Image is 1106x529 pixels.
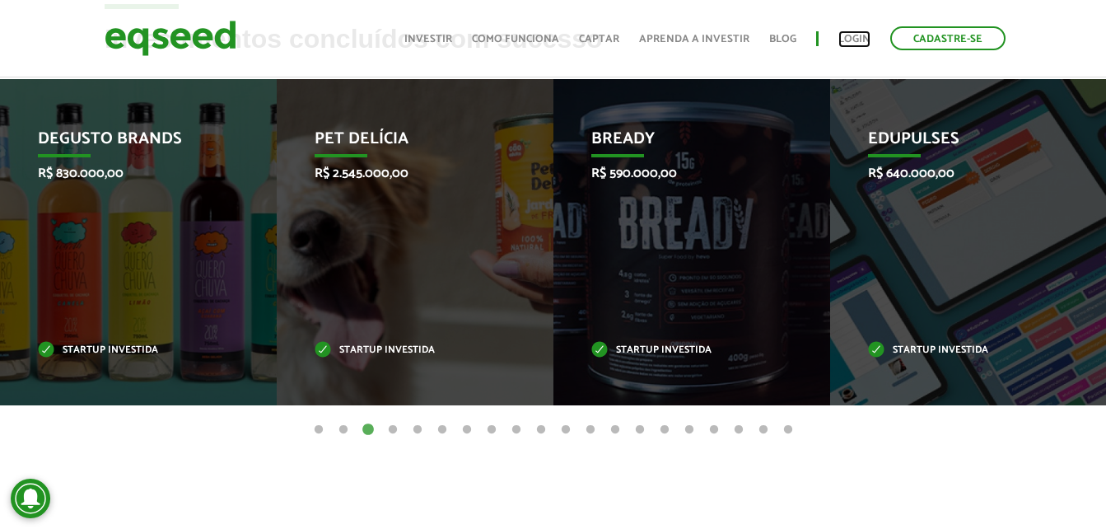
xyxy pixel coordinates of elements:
p: Bready [591,129,768,157]
button: 16 of 20 [681,422,698,438]
button: 10 of 20 [533,422,549,438]
button: 20 of 20 [780,422,796,438]
a: Blog [769,34,796,44]
button: 13 of 20 [607,422,623,438]
button: 12 of 20 [582,422,599,438]
button: 7 of 20 [459,422,475,438]
p: R$ 590.000,00 [591,166,768,181]
p: Edupulses [868,129,1044,157]
button: 6 of 20 [434,422,450,438]
button: 17 of 20 [706,422,722,438]
img: EqSeed [105,16,236,60]
a: Investir [404,34,452,44]
button: 11 of 20 [558,422,574,438]
button: 4 of 20 [385,422,401,438]
p: R$ 2.545.000,00 [315,166,491,181]
p: Degusto Brands [38,129,214,157]
a: Aprenda a investir [639,34,749,44]
button: 5 of 20 [409,422,426,438]
a: Captar [579,34,619,44]
a: Como funciona [472,34,559,44]
button: 18 of 20 [730,422,747,438]
p: Startup investida [38,346,214,355]
p: R$ 830.000,00 [38,166,214,181]
p: Startup investida [868,346,1044,355]
a: Login [838,34,870,44]
button: 15 of 20 [656,422,673,438]
button: 14 of 20 [632,422,648,438]
button: 1 of 20 [310,422,327,438]
button: 3 of 20 [360,422,376,438]
button: 9 of 20 [508,422,525,438]
button: 2 of 20 [335,422,352,438]
a: Cadastre-se [890,26,1006,50]
p: Pet Delícia [315,129,491,157]
button: 19 of 20 [755,422,772,438]
p: Startup investida [591,346,768,355]
p: Startup investida [315,346,491,355]
button: 8 of 20 [483,422,500,438]
p: R$ 640.000,00 [868,166,1044,181]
